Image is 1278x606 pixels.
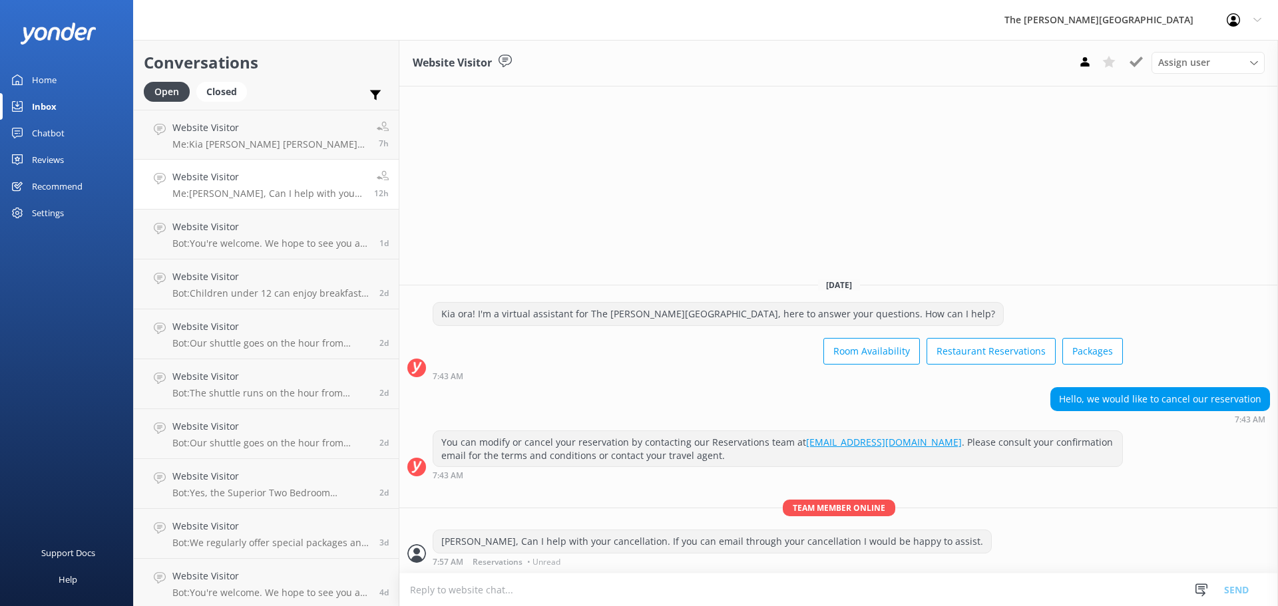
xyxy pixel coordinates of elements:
[379,387,389,398] span: Aug 31 2025 12:07am (UTC +12:00) Pacific/Auckland
[433,530,991,553] div: [PERSON_NAME], Can I help with your cancellation. If you can email through your cancellation I wo...
[172,120,367,135] h4: Website Visitor
[818,279,860,291] span: [DATE]
[144,82,190,102] div: Open
[433,472,463,480] strong: 7:43 AM
[32,173,83,200] div: Recommend
[172,419,369,434] h4: Website Visitor
[32,93,57,120] div: Inbox
[172,269,369,284] h4: Website Visitor
[172,237,369,249] p: Bot: You're welcome. We hope to see you at The [PERSON_NAME][GEOGRAPHIC_DATA] soon!
[134,359,399,409] a: Website VisitorBot:The shuttle runs on the hour from 8:00am, returning at 15 minutes past the hou...
[32,120,65,146] div: Chatbot
[433,558,463,566] strong: 7:57 AM
[1152,52,1265,73] div: Assign User
[1235,416,1265,424] strong: 7:43 AM
[144,84,196,98] a: Open
[172,337,369,349] p: Bot: Our shuttle goes on the hour from 8:00am, returning at 15 minutes past the hour, up until 10...
[1062,338,1123,365] button: Packages
[172,469,369,484] h4: Website Visitor
[134,210,399,259] a: Website VisitorBot:You're welcome. We hope to see you at The [PERSON_NAME][GEOGRAPHIC_DATA] soon!1d
[433,373,463,380] strong: 7:43 AM
[379,587,389,598] span: Aug 29 2025 03:14pm (UTC +12:00) Pacific/Auckland
[196,82,247,102] div: Closed
[433,470,1123,480] div: Sep 02 2025 07:43am (UTC +12:00) Pacific/Auckland
[379,138,389,149] span: Sep 02 2025 12:33pm (UTC +12:00) Pacific/Auckland
[433,371,1123,380] div: Sep 02 2025 07:43am (UTC +12:00) Pacific/Auckland
[379,487,389,498] span: Aug 30 2025 08:36pm (UTC +12:00) Pacific/Auckland
[134,110,399,160] a: Website VisitorMe:Kia [PERSON_NAME] [PERSON_NAME], if you would like to make a booking enquiry se...
[134,459,399,509] a: Website VisitorBot:Yes, the Superior Two Bedroom Apartment includes laundry facilities, which mea...
[134,309,399,359] a: Website VisitorBot:Our shuttle goes on the hour from 8:00am, returning at 15 minutes past the hou...
[172,487,369,499] p: Bot: Yes, the Superior Two Bedroom Apartment includes laundry facilities, which means it has a wa...
[134,409,399,459] a: Website VisitorBot:Our shuttle goes on the hour from 8:00am, returning at 15 minutes past the hou...
[172,220,369,234] h4: Website Visitor
[379,237,389,249] span: Sep 01 2025 03:27pm (UTC +12:00) Pacific/Auckland
[134,259,399,309] a: Website VisitorBot:Children under 12 can enjoy breakfast for NZ$17.50, while toddlers under 5 eat...
[806,436,962,448] a: [EMAIL_ADDRESS][DOMAIN_NAME]
[172,569,369,583] h4: Website Visitor
[172,519,369,533] h4: Website Visitor
[433,303,1003,325] div: Kia ora! I'm a virtual assistant for The [PERSON_NAME][GEOGRAPHIC_DATA], here to answer your ques...
[32,67,57,93] div: Home
[783,500,895,516] span: Team member online
[32,200,64,226] div: Settings
[172,287,369,299] p: Bot: Children under 12 can enjoy breakfast for NZ$17.50, while toddlers under 5 eat for free.
[172,138,367,150] p: Me: Kia [PERSON_NAME] [PERSON_NAME], if you would like to make a booking enquiry send us an email...
[59,566,77,593] div: Help
[172,437,369,449] p: Bot: Our shuttle goes on the hour from 8:00am, returning at 15 minutes past the hour until 10:15p...
[144,50,389,75] h2: Conversations
[20,23,97,45] img: yonder-white-logo.png
[172,369,369,384] h4: Website Visitor
[527,558,560,566] span: • Unread
[413,55,492,72] h3: Website Visitor
[41,539,95,566] div: Support Docs
[379,537,389,548] span: Aug 30 2025 08:11pm (UTC +12:00) Pacific/Auckland
[1158,55,1210,70] span: Assign user
[1050,414,1270,424] div: Sep 02 2025 07:43am (UTC +12:00) Pacific/Auckland
[172,537,369,549] p: Bot: We regularly offer special packages and promotions. Please check our website or contact us d...
[172,170,364,184] h4: Website Visitor
[172,319,369,334] h4: Website Visitor
[134,509,399,559] a: Website VisitorBot:We regularly offer special packages and promotions. Please check our website o...
[927,338,1056,365] button: Restaurant Reservations
[379,437,389,448] span: Aug 30 2025 08:43pm (UTC +12:00) Pacific/Auckland
[823,338,920,365] button: Room Availability
[1051,388,1269,410] div: Hello, we would like to cancel our reservation
[134,160,399,210] a: Website VisitorMe:[PERSON_NAME], Can I help with your cancellation. If you can email through your...
[473,558,523,566] span: Reservations
[172,387,369,399] p: Bot: The shuttle runs on the hour from 8:00am, returning at 15 minutes past the hour, up until 10...
[32,146,64,173] div: Reviews
[433,557,992,566] div: Sep 02 2025 07:57am (UTC +12:00) Pacific/Auckland
[379,287,389,299] span: Aug 31 2025 11:41am (UTC +12:00) Pacific/Auckland
[433,431,1122,466] div: You can modify or cancel your reservation by contacting our Reservations team at . Please consult...
[374,188,389,199] span: Sep 02 2025 07:57am (UTC +12:00) Pacific/Auckland
[379,337,389,349] span: Aug 31 2025 08:57am (UTC +12:00) Pacific/Auckland
[172,587,369,599] p: Bot: You're welcome. We hope to see you at The [PERSON_NAME][GEOGRAPHIC_DATA] soon!
[196,84,254,98] a: Closed
[172,188,364,200] p: Me: [PERSON_NAME], Can I help with your cancellation. If you can email through your cancellation ...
